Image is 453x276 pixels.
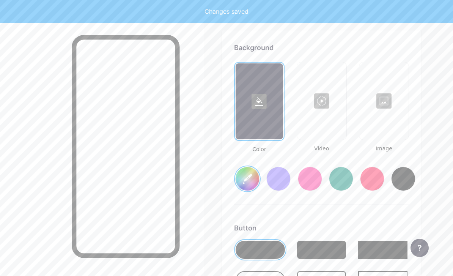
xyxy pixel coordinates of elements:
[234,223,409,233] div: Button
[204,7,249,16] div: Changes saved
[234,145,284,153] span: Color
[234,43,409,53] div: Background
[359,145,409,153] span: Image
[297,145,347,153] span: Video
